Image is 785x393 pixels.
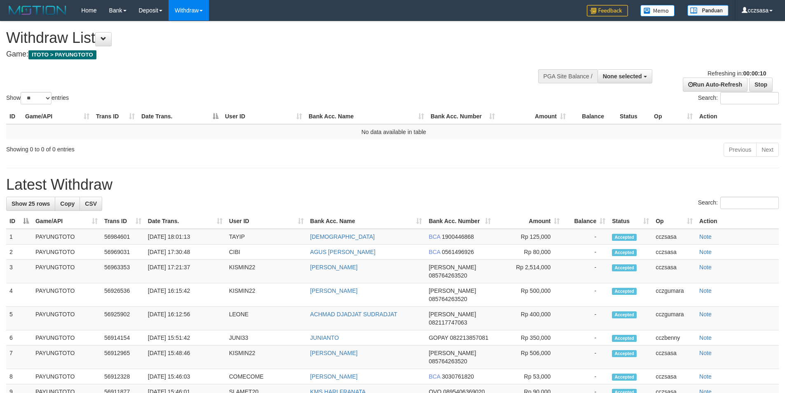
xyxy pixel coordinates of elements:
[720,197,779,209] input: Search:
[724,143,757,157] a: Previous
[6,330,32,346] td: 6
[6,260,32,283] td: 3
[6,30,515,46] h1: Withdraw List
[652,346,696,369] td: cczsasa
[6,92,69,104] label: Show entries
[6,142,321,153] div: Showing 0 to 0 of 0 entries
[32,260,101,283] td: PAYUNGTOTO
[699,373,712,380] a: Note
[699,350,712,356] a: Note
[652,330,696,346] td: cczbenny
[429,334,448,341] span: GOPAY
[226,229,307,245] td: TAYIP
[32,283,101,307] td: PAYUNGTOTO
[6,197,55,211] a: Show 25 rows
[101,307,145,330] td: 56925902
[699,264,712,271] a: Note
[598,69,652,83] button: None selected
[612,374,637,381] span: Accepted
[494,245,563,260] td: Rp 80,000
[222,109,305,124] th: User ID: activate to sort column ascending
[32,307,101,330] td: PAYUNGTOTO
[21,92,52,104] select: Showentries
[307,214,426,229] th: Bank Acc. Name: activate to sort column ascending
[563,307,609,330] td: -
[145,330,226,346] td: [DATE] 15:51:42
[652,214,696,229] th: Op: activate to sort column ascending
[427,109,498,124] th: Bank Acc. Number: activate to sort column ascending
[429,264,476,271] span: [PERSON_NAME]
[442,373,474,380] span: Copy 3030761820 to clipboard
[145,229,226,245] td: [DATE] 18:01:13
[226,369,307,384] td: COMECOME
[652,283,696,307] td: cczgumara
[226,283,307,307] td: KISMIN22
[32,369,101,384] td: PAYUNGTOTO
[494,283,563,307] td: Rp 500,000
[32,330,101,346] td: PAYUNGTOTO
[442,249,474,255] span: Copy 0561496926 to clipboard
[310,287,358,294] a: [PERSON_NAME]
[442,233,474,240] span: Copy 1900446868 to clipboard
[687,5,729,16] img: panduan.png
[6,229,32,245] td: 1
[310,311,398,318] a: ACHMAD DJADJAT SUDRADJAT
[696,109,781,124] th: Action
[145,214,226,229] th: Date Trans.: activate to sort column ascending
[652,229,696,245] td: cczsasa
[429,296,467,302] span: Copy 085764263520 to clipboard
[32,214,101,229] th: Game/API: activate to sort column ascending
[226,260,307,283] td: KISMIN22
[226,330,307,346] td: JUNI33
[563,229,609,245] td: -
[538,69,598,83] div: PGA Site Balance /
[494,330,563,346] td: Rp 350,000
[699,334,712,341] a: Note
[6,369,32,384] td: 8
[720,92,779,104] input: Search:
[55,197,80,211] a: Copy
[429,311,476,318] span: [PERSON_NAME]
[569,109,616,124] th: Balance
[305,109,427,124] th: Bank Acc. Name: activate to sort column ascending
[310,334,339,341] a: JUNIANTO
[563,346,609,369] td: -
[425,214,494,229] th: Bank Acc. Number: activate to sort column ascending
[32,229,101,245] td: PAYUNGTOTO
[743,70,766,77] strong: 00:00:10
[612,249,637,256] span: Accepted
[6,124,781,139] td: No data available in table
[651,109,696,124] th: Op: activate to sort column ascending
[310,350,358,356] a: [PERSON_NAME]
[494,229,563,245] td: Rp 125,000
[587,5,628,16] img: Feedback.jpg
[612,311,637,318] span: Accepted
[699,287,712,294] a: Note
[6,109,22,124] th: ID
[498,109,569,124] th: Amount: activate to sort column ascending
[749,78,773,92] a: Stop
[683,78,748,92] a: Run Auto-Refresh
[80,197,102,211] a: CSV
[612,234,637,241] span: Accepted
[429,287,476,294] span: [PERSON_NAME]
[563,260,609,283] td: -
[138,109,222,124] th: Date Trans.: activate to sort column descending
[32,346,101,369] td: PAYUNGTOTO
[698,197,779,209] label: Search:
[93,109,138,124] th: Trans ID: activate to sort column ascending
[450,334,488,341] span: Copy 082213857081 to clipboard
[429,358,467,365] span: Copy 085764263520 to clipboard
[652,369,696,384] td: cczsasa
[310,233,375,240] a: [DEMOGRAPHIC_DATA]
[22,109,93,124] th: Game/API: activate to sort column ascending
[652,307,696,330] td: cczgumara
[60,200,75,207] span: Copy
[696,214,779,229] th: Action
[6,245,32,260] td: 2
[652,260,696,283] td: cczsasa
[429,249,440,255] span: BCA
[6,4,69,16] img: MOTION_logo.png
[612,264,637,271] span: Accepted
[101,369,145,384] td: 56912328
